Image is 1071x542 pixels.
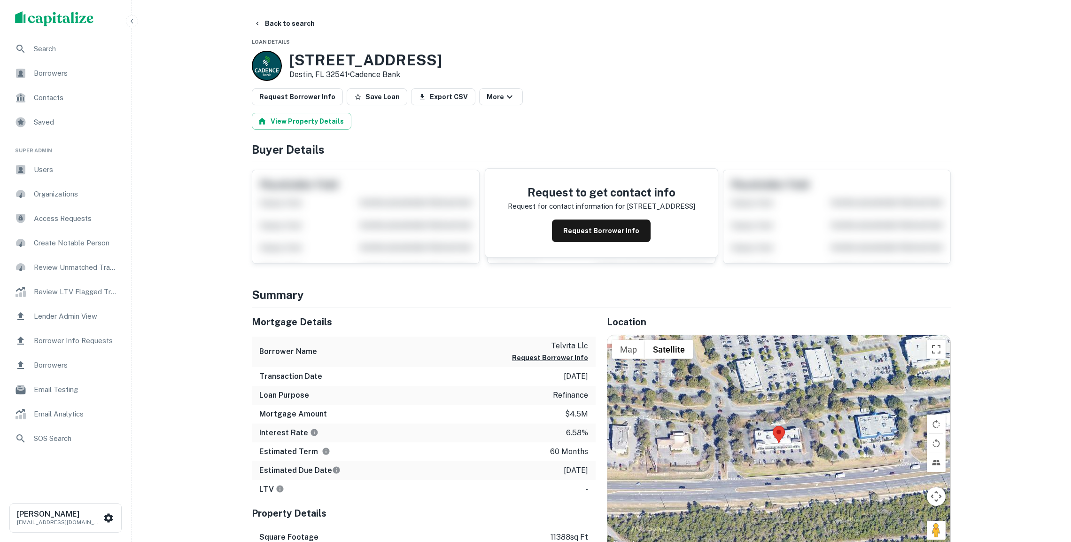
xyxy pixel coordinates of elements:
[607,315,951,329] h5: Location
[564,465,588,476] p: [DATE]
[8,281,124,303] a: Review LTV Flagged Transactions
[585,484,588,495] p: -
[289,69,442,80] p: Destin, FL 32541 •
[8,158,124,181] a: Users
[259,465,341,476] h6: Estimated Due Date
[252,39,290,45] span: Loan Details
[252,141,951,158] h4: Buyer Details
[8,403,124,425] a: Email Analytics
[252,88,343,105] button: Request Borrower Info
[34,68,118,79] span: Borrowers
[34,286,118,298] span: Review LTV Flagged Transactions
[259,346,317,357] h6: Borrower Name
[8,427,124,450] a: SOS Search
[8,62,124,85] a: Borrowers
[34,43,118,55] span: Search
[8,86,124,109] a: Contacts
[34,311,118,322] span: Lender Admin View
[8,305,124,328] a: Lender Admin View
[927,521,946,540] button: Drag Pegman onto the map to open Street View
[645,340,693,359] button: Show satellite imagery
[34,237,118,249] span: Create Notable Person
[34,189,118,200] span: Organizations
[8,232,124,254] a: Create Notable Person
[259,427,318,439] h6: Interest Rate
[927,415,946,433] button: Rotate map clockwise
[259,408,327,420] h6: Mortgage Amount
[276,485,284,493] svg: LTVs displayed on the website are for informational purposes only and may be reported incorrectly...
[564,371,588,382] p: [DATE]
[17,511,101,518] h6: [PERSON_NAME]
[566,427,588,439] p: 6.58%
[479,88,523,105] button: More
[252,506,596,520] h5: Property Details
[252,315,596,329] h5: Mortgage Details
[8,38,124,60] a: Search
[512,340,588,352] p: telvita llc
[350,70,400,79] a: Cadence Bank
[34,117,118,128] span: Saved
[34,92,118,103] span: Contacts
[550,446,588,457] p: 60 months
[250,15,318,32] button: Back to search
[927,453,946,472] button: Tilt map
[927,340,946,359] button: Toggle fullscreen view
[9,503,122,533] button: [PERSON_NAME][EMAIL_ADDRESS][DOMAIN_NAME]
[34,433,118,444] span: SOS Search
[8,378,124,401] a: Email Testing
[1024,467,1071,512] iframe: Chat Widget
[322,447,330,456] svg: Term is based on a standard schedule for this type of loan.
[8,183,124,205] div: Organizations
[34,262,118,273] span: Review Unmatched Transactions
[34,164,118,175] span: Users
[34,384,118,395] span: Email Testing
[289,51,442,69] h3: [STREET_ADDRESS]
[252,286,951,303] h4: Summary
[8,256,124,279] a: Review Unmatched Transactions
[612,340,645,359] button: Show street map
[17,518,101,526] p: [EMAIL_ADDRESS][DOMAIN_NAME]
[347,88,407,105] button: Save Loan
[259,484,284,495] h6: LTV
[508,201,625,212] p: Request for contact information for
[259,371,322,382] h6: Transaction Date
[411,88,475,105] button: Export CSV
[553,390,588,401] p: refinance
[332,466,341,474] svg: Estimate is based on a standard schedule for this type of loan.
[34,408,118,420] span: Email Analytics
[252,113,351,130] button: View Property Details
[15,11,94,26] img: capitalize-logo.png
[259,390,309,401] h6: Loan Purpose
[8,207,124,230] a: Access Requests
[508,184,695,201] h4: Request to get contact info
[259,446,330,457] h6: Estimated Term
[552,220,651,242] button: Request Borrower Info
[8,354,124,377] a: Borrowers
[927,434,946,453] button: Rotate map counterclockwise
[34,335,118,346] span: Borrower Info Requests
[34,213,118,224] span: Access Requests
[627,201,695,212] p: [STREET_ADDRESS]
[8,135,124,158] li: Super Admin
[34,360,118,371] span: Borrowers
[310,428,318,437] svg: The interest rates displayed on the website are for informational purposes only and may be report...
[8,111,124,134] a: Saved
[512,352,588,363] button: Request Borrower Info
[927,487,946,506] button: Map camera controls
[8,330,124,352] a: Borrower Info Requests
